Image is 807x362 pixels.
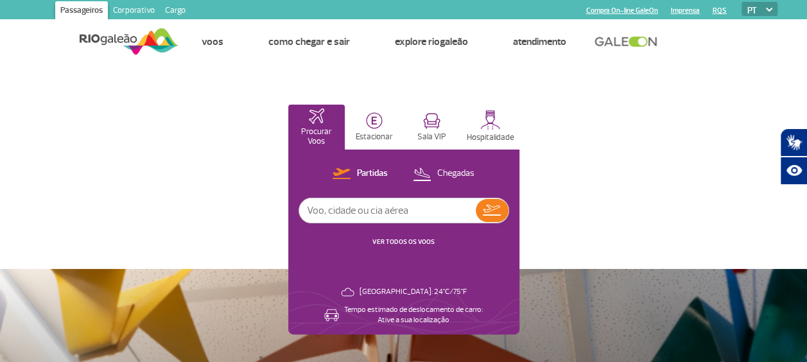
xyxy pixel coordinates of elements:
[780,128,807,185] div: Plugin de acessibilidade da Hand Talk.
[309,108,324,124] img: airplaneHomeActive.svg
[512,35,566,48] a: Atendimento
[467,133,514,142] p: Hospitalidade
[346,105,403,150] button: Estacionar
[404,105,460,150] button: Sala VIP
[356,132,393,142] p: Estacionar
[369,237,438,247] button: VER TODOS OS VOOS
[329,166,392,182] button: Partidas
[423,113,440,129] img: vipRoom.svg
[160,1,191,22] a: Cargo
[394,35,467,48] a: Explore RIOgaleão
[417,132,446,142] p: Sala VIP
[344,305,483,325] p: Tempo estimado de deslocamento de carro: Ative a sua localização
[288,105,345,150] button: Procurar Voos
[671,6,700,15] a: Imprensa
[409,166,478,182] button: Chegadas
[780,128,807,157] button: Abrir tradutor de língua de sinais.
[201,35,223,48] a: Voos
[360,287,467,297] p: [GEOGRAPHIC_DATA]: 24°C/75°F
[299,198,476,223] input: Voo, cidade ou cia aérea
[295,127,338,146] p: Procurar Voos
[437,168,474,180] p: Chegadas
[108,1,160,22] a: Corporativo
[462,105,519,150] button: Hospitalidade
[366,112,383,129] img: carParkingHome.svg
[357,168,388,180] p: Partidas
[55,1,108,22] a: Passageiros
[586,6,658,15] a: Compra On-line GaleOn
[780,157,807,185] button: Abrir recursos assistivos.
[268,35,349,48] a: Como chegar e sair
[713,6,727,15] a: RQS
[480,110,500,130] img: hospitality.svg
[372,237,435,246] a: VER TODOS OS VOOS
